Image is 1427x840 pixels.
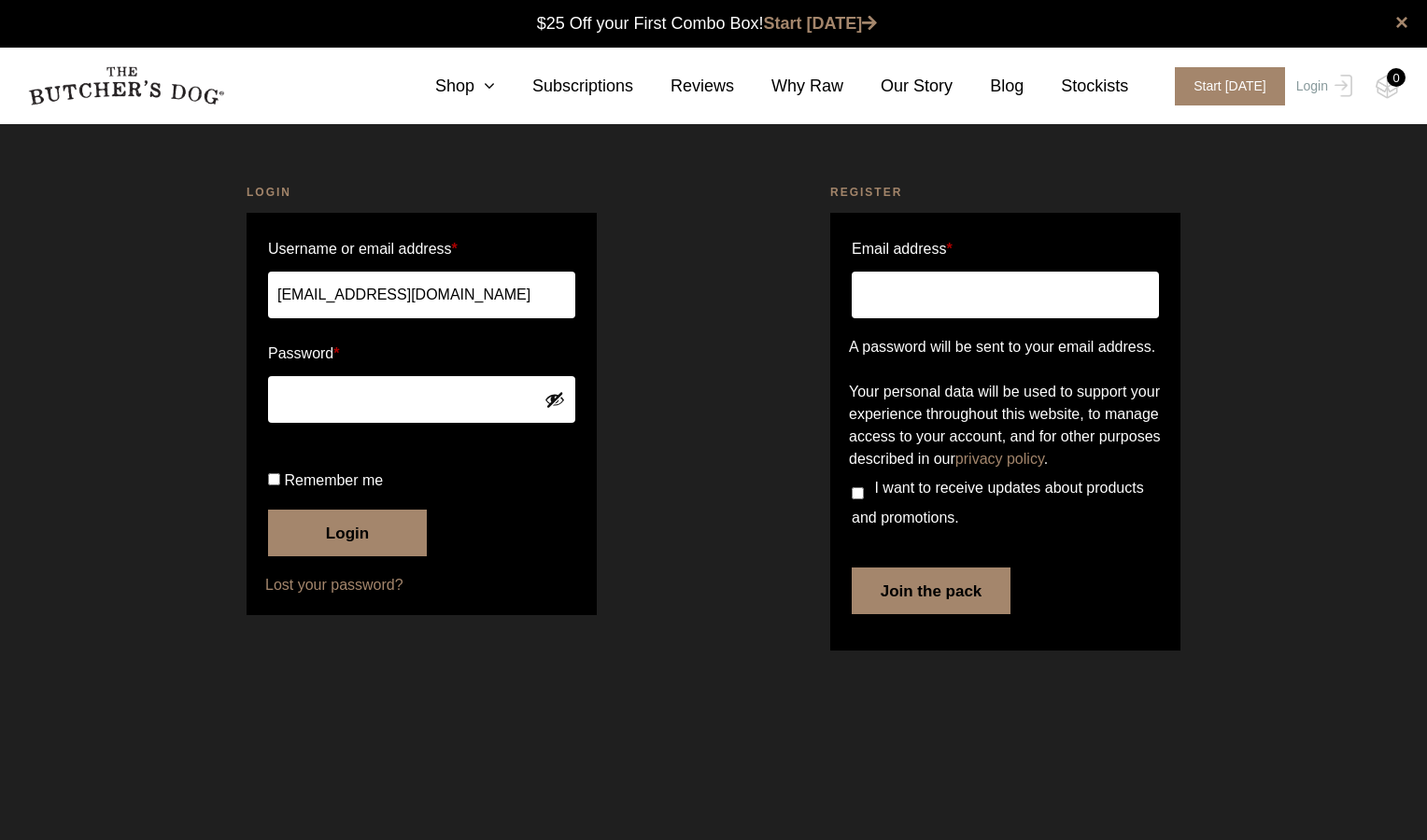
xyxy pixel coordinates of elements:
[849,336,1162,358] p: A password will be sent to your email address.
[268,234,575,264] label: Username or email address
[1292,67,1352,105] a: Login
[268,473,280,485] input: Remember me
[1376,75,1399,99] img: TBD_Cart-Empty.png
[852,480,1144,525] span: I want to receive updates about products and promotions.
[1156,67,1292,105] a: Start [DATE]
[1387,68,1406,87] div: 0
[1395,11,1408,34] a: close
[247,183,597,202] h2: Login
[830,183,1180,202] h2: Register
[955,451,1044,467] a: privacy policy
[1024,74,1128,99] a: Stockists
[544,389,565,410] button: Show password
[268,510,427,556] button: Login
[284,472,383,488] span: Remember me
[1175,67,1285,105] span: Start [DATE]
[265,574,578,596] a: Lost your password?
[734,74,843,99] a: Why Raw
[852,567,1010,614] button: Join the pack
[268,339,575,369] label: Password
[398,74,495,99] a: Shop
[633,74,734,99] a: Reviews
[843,74,953,99] a: Our Story
[852,234,953,264] label: Email address
[953,74,1024,99] a: Blog
[852,487,864,499] input: I want to receive updates about products and promotions.
[495,74,633,99] a: Subscriptions
[849,381,1162,470] p: Your personal data will be used to support your experience throughout this website, to manage acc...
[764,14,878,33] a: Start [DATE]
